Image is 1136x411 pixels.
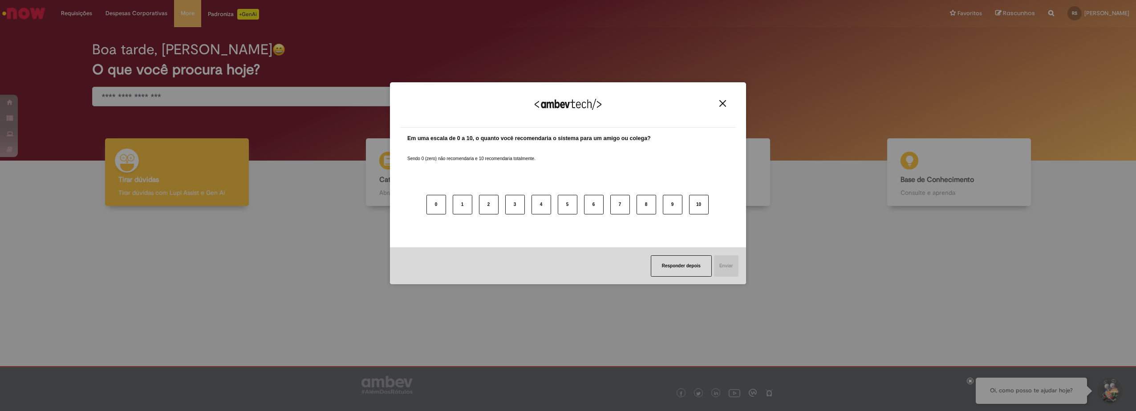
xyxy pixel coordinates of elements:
[407,134,651,143] label: Em uma escala de 0 a 10, o quanto você recomendaria o sistema para um amigo ou colega?
[505,195,525,214] button: 3
[558,195,577,214] button: 5
[407,145,536,162] label: Sendo 0 (zero) não recomendaria e 10 recomendaria totalmente.
[584,195,604,214] button: 6
[689,195,709,214] button: 10
[637,195,656,214] button: 8
[610,195,630,214] button: 7
[651,255,712,277] button: Responder depois
[663,195,682,214] button: 9
[531,195,551,214] button: 4
[453,195,472,214] button: 1
[535,99,601,110] img: Logo Ambevtech
[717,100,729,107] button: Close
[479,195,499,214] button: 2
[719,100,726,107] img: Close
[426,195,446,214] button: 0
